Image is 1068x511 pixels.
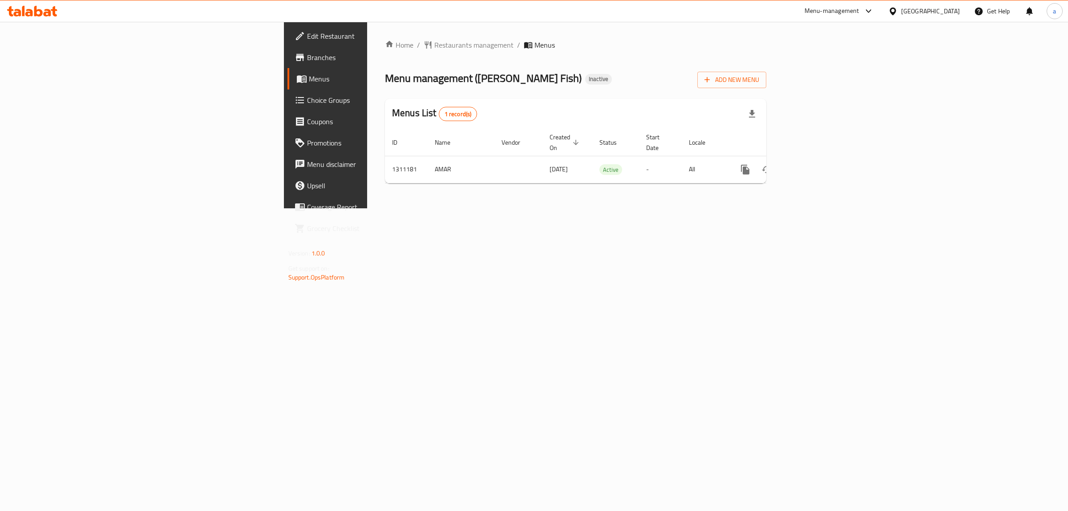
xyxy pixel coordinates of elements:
button: Add New Menu [697,72,766,88]
a: Promotions [287,132,462,154]
h2: Menus List [392,106,477,121]
span: Grocery Checklist [307,223,455,234]
span: Locale [689,137,717,148]
a: Menu disclaimer [287,154,462,175]
span: [DATE] [550,163,568,175]
span: ID [392,137,409,148]
span: Coverage Report [307,202,455,212]
span: Edit Restaurant [307,31,455,41]
a: Grocery Checklist [287,218,462,239]
span: Name [435,137,462,148]
span: Menu management ( [PERSON_NAME] Fish ) [385,68,582,88]
th: Actions [728,129,827,156]
span: Version: [288,247,310,259]
span: Get support on: [288,263,329,274]
span: a [1053,6,1056,16]
a: Coupons [287,111,462,132]
span: Active [599,165,622,175]
div: Active [599,164,622,175]
li: / [517,40,520,50]
span: 1 record(s) [439,110,477,118]
span: Vendor [502,137,532,148]
span: Start Date [646,132,671,153]
a: Choice Groups [287,89,462,111]
a: Support.OpsPlatform [288,272,345,283]
span: Inactive [585,75,612,83]
span: Menus [534,40,555,50]
div: Total records count [439,107,477,121]
span: Created On [550,132,582,153]
span: Menus [309,73,455,84]
span: Promotions [307,138,455,148]
div: [GEOGRAPHIC_DATA] [901,6,960,16]
div: Export file [741,103,763,125]
span: 1.0.0 [311,247,325,259]
a: Upsell [287,175,462,196]
a: Edit Restaurant [287,25,462,47]
td: All [682,156,728,183]
button: Change Status [756,159,777,180]
a: Branches [287,47,462,68]
span: Menu disclaimer [307,159,455,170]
div: Inactive [585,74,612,85]
button: more [735,159,756,180]
div: Menu-management [805,6,859,16]
span: Coupons [307,116,455,127]
span: Branches [307,52,455,63]
nav: breadcrumb [385,40,766,50]
a: Restaurants management [424,40,514,50]
span: Status [599,137,628,148]
span: Add New Menu [704,74,759,85]
span: Upsell [307,180,455,191]
a: Menus [287,68,462,89]
span: Restaurants management [434,40,514,50]
td: - [639,156,682,183]
table: enhanced table [385,129,827,183]
span: Choice Groups [307,95,455,105]
a: Coverage Report [287,196,462,218]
